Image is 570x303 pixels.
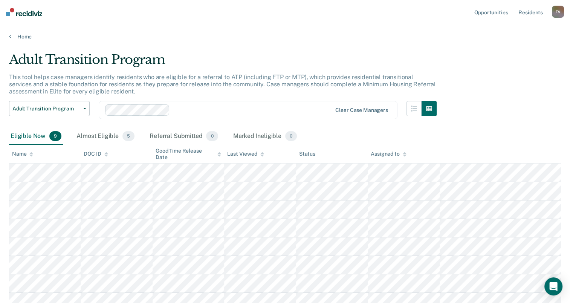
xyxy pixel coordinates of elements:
[9,73,436,95] p: This tool helps case managers identify residents who are eligible for a referral to ATP (includin...
[9,128,63,145] div: Eligible Now9
[299,151,315,157] div: Status
[148,128,219,145] div: Referral Submitted0
[335,107,388,113] div: Clear case managers
[156,148,221,161] div: Good Time Release Date
[9,33,561,40] a: Home
[206,131,218,141] span: 0
[9,101,90,116] button: Adult Transition Program
[122,131,134,141] span: 5
[544,277,562,295] div: Open Intercom Messenger
[371,151,406,157] div: Assigned to
[552,6,564,18] div: T A
[12,106,80,112] span: Adult Transition Program
[227,151,264,157] div: Last Viewed
[84,151,108,157] div: DOC ID
[552,6,564,18] button: TA
[6,8,42,16] img: Recidiviz
[9,52,437,73] div: Adult Transition Program
[232,128,299,145] div: Marked Ineligible0
[285,131,297,141] span: 0
[49,131,61,141] span: 9
[12,151,33,157] div: Name
[75,128,136,145] div: Almost Eligible5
